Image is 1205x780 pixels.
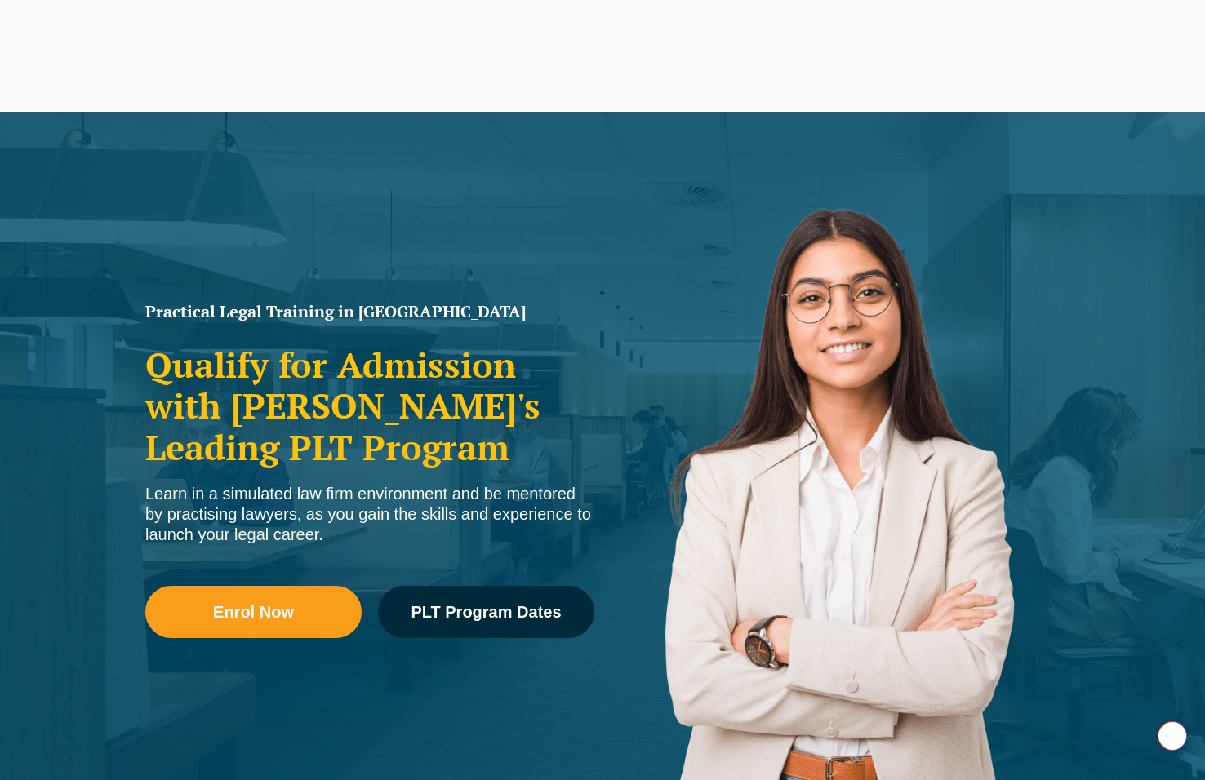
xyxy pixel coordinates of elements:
[378,586,594,638] a: PLT Program Dates
[145,586,362,638] a: Enrol Now
[411,604,561,620] span: PLT Program Dates
[145,484,594,545] div: Learn in a simulated law firm environment and be mentored by practising lawyers, as you gain the ...
[145,304,594,320] h1: Practical Legal Training in [GEOGRAPHIC_DATA]
[213,604,294,620] span: Enrol Now
[145,344,594,468] h2: Qualify for Admission with [PERSON_NAME]'s Leading PLT Program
